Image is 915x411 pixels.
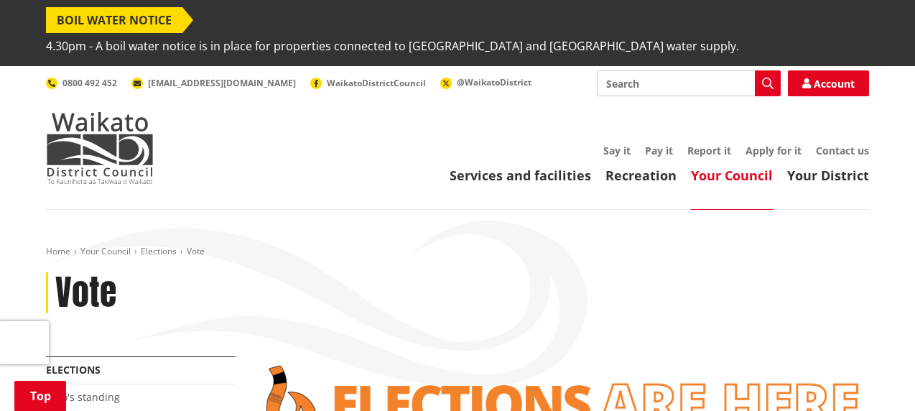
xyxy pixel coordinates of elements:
span: 0800 492 452 [62,77,117,89]
h1: Vote [55,272,116,314]
a: Contact us [816,144,869,157]
a: Elections [141,245,177,257]
a: Services and facilities [450,167,591,184]
a: Your Council [80,245,131,257]
a: Apply for it [746,144,802,157]
span: BOIL WATER NOTICE [46,7,182,33]
a: Top [14,381,66,411]
a: Recreation [605,167,677,184]
a: Your District [787,167,869,184]
span: WaikatoDistrictCouncil [327,77,426,89]
a: Elections [46,363,101,377]
a: Home [46,245,70,257]
a: [EMAIL_ADDRESS][DOMAIN_NAME] [131,77,296,89]
span: 4.30pm - A boil water notice is in place for properties connected to [GEOGRAPHIC_DATA] and [GEOGR... [46,33,739,59]
a: Say it [603,144,631,157]
span: Vote [187,245,205,257]
a: Account [788,70,869,96]
img: Waikato District Council - Te Kaunihera aa Takiwaa o Waikato [46,112,154,184]
a: Pay it [645,144,673,157]
a: Who's standing [46,390,120,404]
a: WaikatoDistrictCouncil [310,77,426,89]
input: Search input [597,70,781,96]
a: 0800 492 452 [46,77,117,89]
a: @WaikatoDistrict [440,76,531,88]
nav: breadcrumb [46,246,869,258]
span: [EMAIL_ADDRESS][DOMAIN_NAME] [148,77,296,89]
a: Your Council [691,167,773,184]
span: @WaikatoDistrict [457,76,531,88]
a: Report it [687,144,731,157]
